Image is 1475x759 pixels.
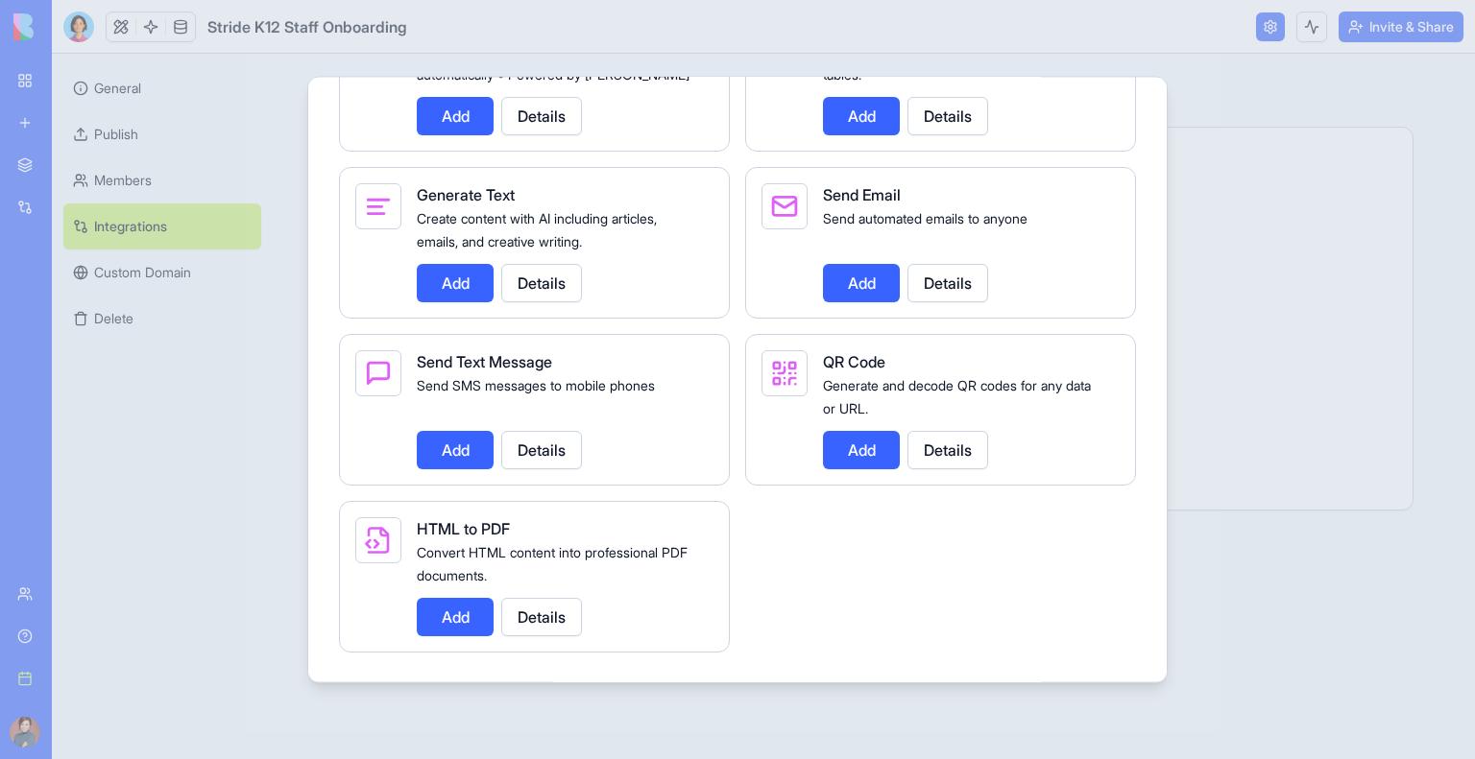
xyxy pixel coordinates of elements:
[417,351,552,370] span: Send Text Message
[417,430,494,468] button: Add
[417,518,510,537] span: HTML to PDF
[501,96,582,134] button: Details
[823,263,900,301] button: Add
[823,376,1091,415] span: Generate and decode QR codes for any data or URL.
[823,42,1068,82] span: Add, update, and query rows in database tables.
[823,209,1028,225] span: Send automated emails to anyone
[417,209,657,249] span: Create content with AI including articles, emails, and creative writing.
[907,430,988,468] button: Details
[417,96,494,134] button: Add
[417,597,494,635] button: Add
[907,96,988,134] button: Details
[501,597,582,635] button: Details
[417,42,689,82] span: Search the internet and get real-time results automatically • Powered by [PERSON_NAME]
[417,263,494,301] button: Add
[501,263,582,301] button: Details
[417,543,688,582] span: Convert HTML content into professional PDF documents.
[907,263,988,301] button: Details
[417,184,515,203] span: Generate Text
[417,376,655,392] span: Send SMS messages to mobile phones
[823,351,885,370] span: QR Code
[823,184,901,203] span: Send Email
[823,430,900,468] button: Add
[501,430,582,468] button: Details
[823,96,900,134] button: Add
